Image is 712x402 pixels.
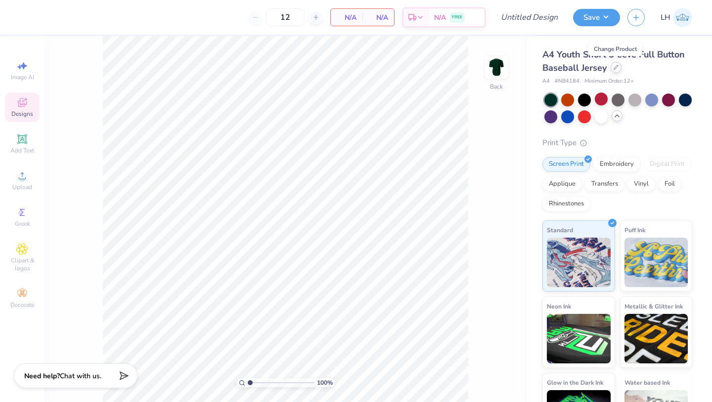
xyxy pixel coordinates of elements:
[547,314,611,363] img: Neon Ink
[266,8,305,26] input: – –
[317,378,333,387] span: 100 %
[542,77,550,86] span: A4
[12,183,32,191] span: Upload
[643,157,691,172] div: Digital Print
[573,9,620,26] button: Save
[452,14,462,21] span: FREE
[593,157,640,172] div: Embroidery
[11,73,34,81] span: Image AI
[10,147,34,154] span: Add Text
[10,301,34,309] span: Decorate
[584,77,634,86] span: Minimum Order: 12 +
[434,12,446,23] span: N/A
[337,12,356,23] span: N/A
[624,301,683,311] span: Metallic & Glitter Ink
[24,371,60,381] strong: Need help?
[658,177,681,192] div: Foil
[624,377,670,388] span: Water based Ink
[368,12,388,23] span: N/A
[547,301,571,311] span: Neon Ink
[585,177,624,192] div: Transfers
[542,157,590,172] div: Screen Print
[624,314,688,363] img: Metallic & Glitter Ink
[11,110,33,118] span: Designs
[547,225,573,235] span: Standard
[673,8,692,27] img: Lily Huttenstine
[542,177,582,192] div: Applique
[542,137,692,149] div: Print Type
[624,238,688,287] img: Puff Ink
[5,256,40,272] span: Clipart & logos
[661,8,692,27] a: LH
[588,42,642,56] div: Change Product
[547,238,611,287] img: Standard
[627,177,655,192] div: Vinyl
[547,377,603,388] span: Glow in the Dark Ink
[661,12,670,23] span: LH
[490,82,503,91] div: Back
[487,57,506,77] img: Back
[542,49,685,74] span: A4 Youth Short Sleeve Full Button Baseball Jersey
[542,197,590,211] div: Rhinestones
[555,77,579,86] span: # NB4184
[624,225,645,235] span: Puff Ink
[15,220,30,228] span: Greek
[60,371,101,381] span: Chat with us.
[493,7,566,27] input: Untitled Design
